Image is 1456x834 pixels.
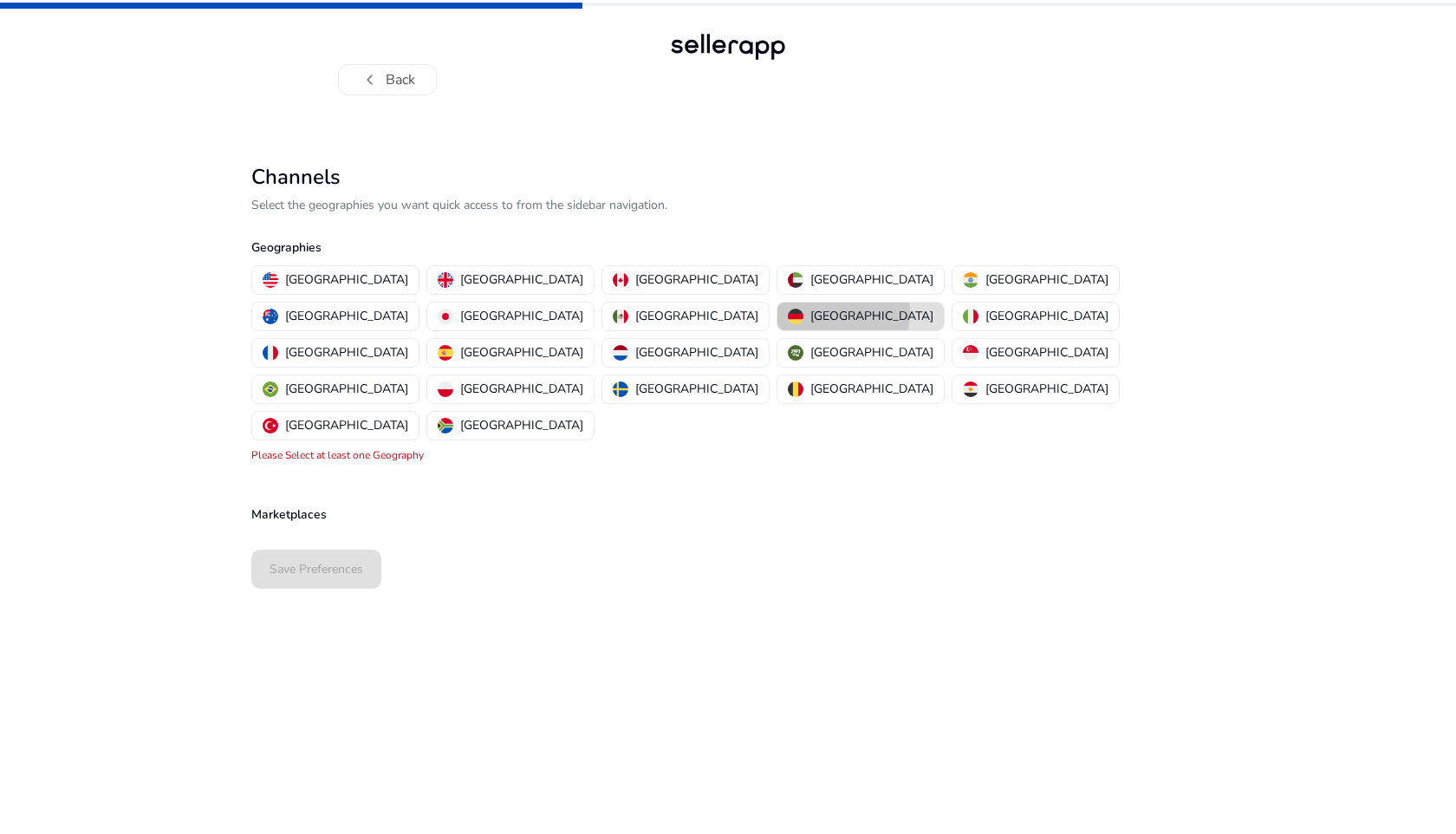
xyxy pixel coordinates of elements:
img: eg.svg [963,381,978,397]
p: [GEOGRAPHIC_DATA] [810,270,933,289]
img: br.svg [263,381,278,397]
mat-error: Please Select at least one Geography [251,448,424,462]
p: [GEOGRAPHIC_DATA] [460,270,583,289]
img: in.svg [963,272,978,288]
img: au.svg [263,309,278,324]
p: Select the geographies you want quick access to from the sidebar navigation. [251,196,1205,214]
p: [GEOGRAPHIC_DATA] [635,380,758,398]
img: nl.svg [613,345,628,361]
p: [GEOGRAPHIC_DATA] [460,343,583,362]
img: it.svg [963,309,978,324]
img: mx.svg [613,309,628,324]
p: [GEOGRAPHIC_DATA] [985,380,1108,398]
h2: Channels [251,165,1205,190]
p: [GEOGRAPHIC_DATA] [460,307,583,325]
p: [GEOGRAPHIC_DATA] [460,380,583,398]
p: [GEOGRAPHIC_DATA] [810,380,933,398]
p: Geographies [251,238,1205,257]
span: chevron_left [360,69,380,90]
p: [GEOGRAPHIC_DATA] [635,270,758,289]
p: Marketplaces [251,505,1205,524]
img: es.svg [438,345,453,361]
img: de.svg [788,309,803,324]
p: [GEOGRAPHIC_DATA] [285,343,408,362]
p: [GEOGRAPHIC_DATA] [285,307,408,325]
button: chevron_leftBack [338,64,437,95]
p: [GEOGRAPHIC_DATA] [635,343,758,362]
p: [GEOGRAPHIC_DATA] [985,270,1108,289]
img: fr.svg [263,345,278,361]
img: za.svg [438,418,453,433]
img: tr.svg [263,418,278,433]
p: [GEOGRAPHIC_DATA] [985,343,1108,362]
img: se.svg [613,381,628,397]
p: [GEOGRAPHIC_DATA] [635,307,758,325]
img: ae.svg [788,272,803,288]
img: uk.svg [438,272,453,288]
p: [GEOGRAPHIC_DATA] [285,270,408,289]
p: [GEOGRAPHIC_DATA] [285,380,408,398]
img: ca.svg [613,272,628,288]
p: [GEOGRAPHIC_DATA] [810,343,933,362]
p: [GEOGRAPHIC_DATA] [985,307,1108,325]
img: pl.svg [438,381,453,397]
img: sg.svg [963,345,978,361]
p: [GEOGRAPHIC_DATA] [460,416,583,434]
img: us.svg [263,272,278,288]
img: jp.svg [438,309,453,324]
img: be.svg [788,381,803,397]
p: [GEOGRAPHIC_DATA] [285,416,408,434]
p: [GEOGRAPHIC_DATA] [810,307,933,325]
img: sa.svg [788,345,803,361]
